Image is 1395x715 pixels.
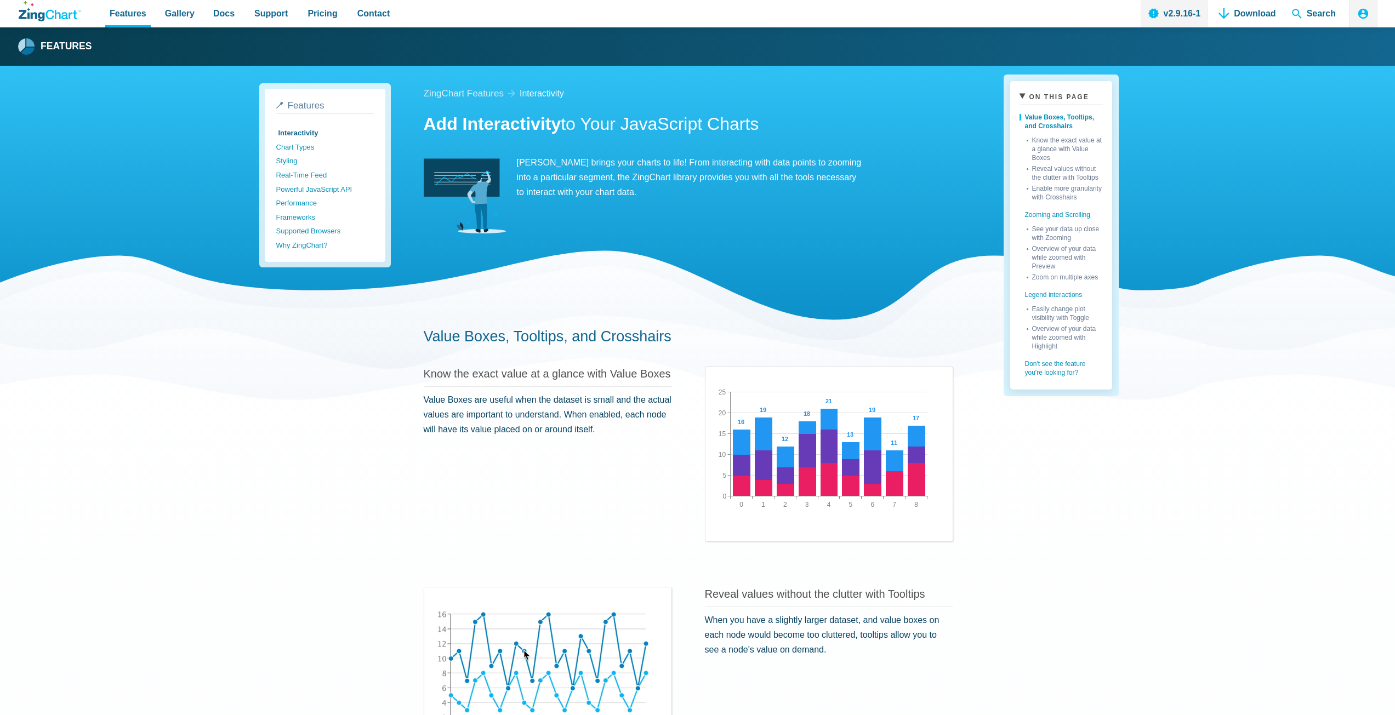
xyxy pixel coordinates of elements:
a: Powerful JavaScript API [276,182,374,197]
a: Value Boxes, Tooltips, and Crosshairs [1020,110,1103,134]
a: Easily change plot visibility with Toggle [1027,302,1103,322]
summary: On This Page [1020,90,1103,105]
a: Reveal values without the clutter with Tooltips [1027,162,1103,182]
a: Why ZingChart? [276,238,374,253]
a: ZingChart Logo. Click to return to the homepage [19,1,81,21]
a: See your data up close with Zooming [1027,222,1103,242]
a: Overview of your data while zoomed with Highlight [1027,322,1103,351]
span: Gallery [165,6,195,21]
span: Support [254,6,288,21]
a: Features [276,100,374,113]
a: Zoom on multiple axes [1027,271,1103,282]
a: Supported Browsers [276,224,374,238]
strong: Add Interactivity [424,114,561,134]
a: Interactivity [276,126,374,140]
a: Styling [276,154,374,168]
span: Pricing [308,6,337,21]
h1: to Your JavaScript Charts [424,113,953,138]
p: Value Boxes are useful when the dataset is small and the actual values are important to understan... [424,392,672,437]
a: Know the exact value at a glance with Value Boxes [424,368,671,380]
a: Frameworks [276,210,374,225]
span: Docs [213,6,235,21]
strong: Features [41,42,92,52]
span: Contact [357,6,390,21]
span: Features [110,6,146,21]
a: Enable more granularity with Crosshairs [1027,182,1103,202]
a: Legend interactions [1020,282,1103,302]
a: Chart Types [276,140,374,155]
a: Features [19,38,92,55]
a: Performance [276,196,374,210]
a: Zooming and Scrolling [1020,202,1103,222]
p: [PERSON_NAME] brings your charts to life! From interacting with data points to zooming into a par... [424,155,862,200]
a: Real-Time Feed [276,168,374,182]
a: ZingChart Features [424,86,504,102]
a: Know the exact value at a glance with Value Boxes [1027,134,1103,162]
a: Value Boxes, Tooltips, and Crosshairs [424,328,671,345]
a: interactivity [520,86,564,101]
p: When you have a slightly larger dataset, and value boxes on each node would become too cluttered,... [705,613,953,657]
a: Don't see the feature you're looking for? [1020,351,1103,380]
span: Features [288,100,324,111]
a: Reveal values without the clutter with Tooltips [705,588,925,600]
a: Overview of your data while zoomed with Preview [1027,242,1103,271]
img: Interactivity Image [424,155,506,237]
